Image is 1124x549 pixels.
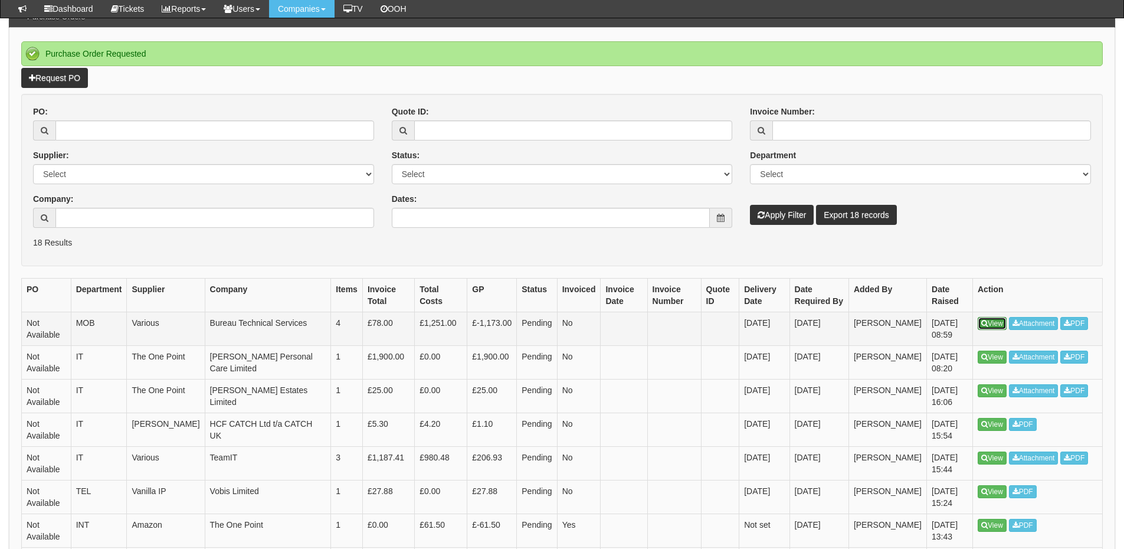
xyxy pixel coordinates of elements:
[750,205,814,225] button: Apply Filter
[415,379,467,413] td: £0.00
[362,379,414,413] td: £25.00
[127,446,205,480] td: Various
[1060,452,1088,465] a: PDF
[22,278,71,312] th: PO
[205,480,331,514] td: Vobis Limited
[517,379,557,413] td: Pending
[517,413,557,446] td: Pending
[1009,317,1059,330] a: Attachment
[848,345,926,379] td: [PERSON_NAME]
[22,480,71,514] td: Not Available
[557,514,601,547] td: Yes
[205,379,331,413] td: [PERSON_NAME] Estates Limited
[517,345,557,379] td: Pending
[517,312,557,345] td: Pending
[331,413,363,446] td: 1
[517,514,557,547] td: Pending
[71,345,127,379] td: IT
[331,379,363,413] td: 1
[557,446,601,480] td: No
[415,278,467,312] th: Total Costs
[362,413,414,446] td: £5.30
[415,413,467,446] td: £4.20
[331,278,363,312] th: Items
[789,480,848,514] td: [DATE]
[331,514,363,547] td: 1
[415,345,467,379] td: £0.00
[205,514,331,547] td: The One Point
[33,106,48,117] label: PO:
[467,413,517,446] td: £1.10
[467,278,517,312] th: GP
[22,312,71,345] td: Not Available
[848,379,926,413] td: [PERSON_NAME]
[22,446,71,480] td: Not Available
[467,514,517,547] td: £-61.50
[71,480,127,514] td: TEL
[739,480,789,514] td: [DATE]
[739,312,789,345] td: [DATE]
[33,149,69,161] label: Supplier:
[739,379,789,413] td: [DATE]
[848,446,926,480] td: [PERSON_NAME]
[22,379,71,413] td: Not Available
[71,446,127,480] td: IT
[517,278,557,312] th: Status
[22,345,71,379] td: Not Available
[927,312,973,345] td: [DATE] 08:59
[71,278,127,312] th: Department
[22,514,71,547] td: Not Available
[1009,418,1037,431] a: PDF
[978,452,1007,465] a: View
[647,278,701,312] th: Invoice Number
[557,345,601,379] td: No
[927,278,973,312] th: Date Raised
[789,446,848,480] td: [DATE]
[739,446,789,480] td: [DATE]
[362,514,414,547] td: £0.00
[1060,384,1088,397] a: PDF
[973,278,1103,312] th: Action
[739,413,789,446] td: [DATE]
[467,312,517,345] td: £-1,173.00
[848,514,926,547] td: [PERSON_NAME]
[927,379,973,413] td: [DATE] 16:06
[978,317,1007,330] a: View
[557,379,601,413] td: No
[1009,452,1059,465] a: Attachment
[331,446,363,480] td: 3
[978,384,1007,397] a: View
[848,480,926,514] td: [PERSON_NAME]
[331,480,363,514] td: 1
[927,413,973,446] td: [DATE] 15:54
[1009,351,1059,364] a: Attachment
[517,480,557,514] td: Pending
[978,485,1007,498] a: View
[127,379,205,413] td: The One Point
[789,312,848,345] td: [DATE]
[927,514,973,547] td: [DATE] 13:43
[1060,351,1088,364] a: PDF
[71,413,127,446] td: IT
[71,312,127,345] td: MOB
[739,345,789,379] td: [DATE]
[517,446,557,480] td: Pending
[789,345,848,379] td: [DATE]
[927,480,973,514] td: [DATE] 15:24
[331,312,363,345] td: 4
[362,312,414,345] td: £78.00
[701,278,739,312] th: Quote ID
[392,149,420,161] label: Status:
[557,413,601,446] td: No
[978,351,1007,364] a: View
[71,514,127,547] td: INT
[415,480,467,514] td: £0.00
[557,312,601,345] td: No
[331,345,363,379] td: 1
[362,446,414,480] td: £1,187.41
[750,149,796,161] label: Department
[816,205,897,225] a: Export 18 records
[127,345,205,379] td: The One Point
[789,278,848,312] th: Date Required By
[362,480,414,514] td: £27.88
